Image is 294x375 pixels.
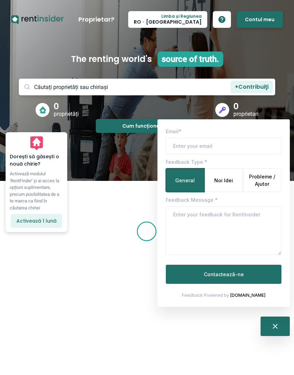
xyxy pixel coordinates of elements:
div: Feedback Message * [166,196,281,206]
button: Limba și RegiuneaRO•[GEOGRAPHIC_DATA] [128,11,207,28]
span: General [166,168,204,192]
p: Dorești să găsești o nouă chirie? [10,153,63,168]
p: 0 [54,102,79,111]
input: Căutați proprietăți sau chiriași [19,79,275,95]
span: Contactează-ne [204,271,244,277]
button: +Contribuiţi [231,81,273,93]
div: Feedback Type * [166,158,281,168]
div: Email * [166,128,281,138]
div: Feedback Powered by [166,292,281,298]
input: Enter your email [166,138,281,154]
p: proprietari [233,111,258,118]
button: Contul meu [237,11,283,28]
p: proprietăți [54,111,79,118]
button: Contactează-ne [166,265,281,284]
button: Activează 1 lună [11,214,62,228]
span: RO [GEOGRAPHIC_DATA] [134,19,202,25]
p: source of truth. [157,51,223,67]
a: [DOMAIN_NAME] [230,293,265,298]
button: Proprietar? [70,11,123,28]
p: The renting world's [71,53,152,65]
span: Probleme / Ajutor [243,168,281,192]
p: Activează modulul 'RentFinder' și ai acces la opțiuni suplimentare, precum posibilitatea de a te ... [10,170,63,211]
button: Cum funcționează? [96,119,198,133]
span: Limba și Regiunea [161,14,202,19]
p: Activează 1 lună [16,218,56,224]
a: RentInsider [11,15,64,24]
p: 0 [233,102,258,111]
p: + Contribuiţi [231,83,273,90]
span: • [142,18,145,25]
span: Noi Idei [204,168,243,192]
